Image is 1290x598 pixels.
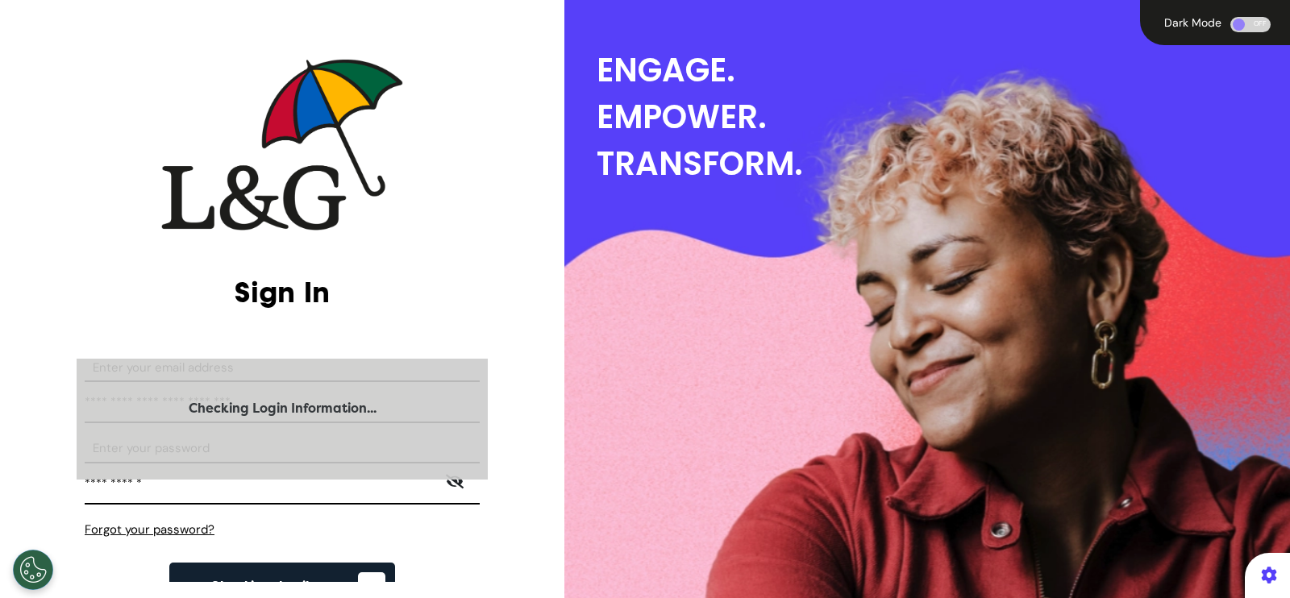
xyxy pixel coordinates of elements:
div: Checking Login Information... [77,399,488,418]
span: Checking details... [210,580,327,593]
div: Dark Mode [1159,17,1226,28]
h2: Sign In [85,275,480,309]
div: ENGAGE. [597,47,1290,93]
div: OFF [1230,17,1271,32]
img: company logo [161,59,403,230]
span: Forgot your password? [85,521,214,538]
div: TRANSFORM. [597,140,1290,187]
div: EMPOWER. [597,93,1290,140]
button: Open Preferences [13,550,53,590]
